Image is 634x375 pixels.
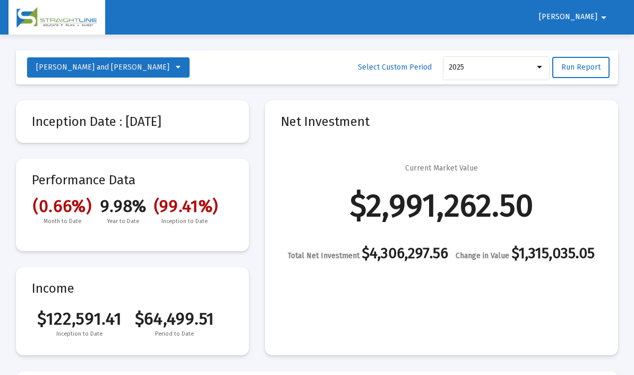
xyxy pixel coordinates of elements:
[288,251,359,260] span: Total Net Investment
[32,216,93,227] span: Month to Date
[405,163,478,174] div: Current Market Value
[36,63,169,72] span: [PERSON_NAME] and [PERSON_NAME]
[32,309,127,329] span: $122,591.41
[32,283,233,294] mat-card-title: Income
[456,251,509,260] span: Change in Value
[288,248,448,261] div: $4,306,297.56
[32,116,233,127] mat-card-title: Inception Date : [DATE]
[154,216,215,227] span: Inception to Date
[449,63,464,72] span: 2025
[456,248,595,261] div: $1,315,035.05
[93,216,154,227] span: Year to Date
[32,329,127,339] span: Inception to Date
[526,6,623,28] button: [PERSON_NAME]
[16,7,97,28] img: Dashboard
[350,200,533,211] div: $2,991,262.50
[32,196,93,216] span: (0.66%)
[154,196,215,216] span: (99.41%)
[93,196,154,216] span: 9.98%
[539,13,597,22] span: [PERSON_NAME]
[358,63,432,72] span: Select Custom Period
[32,175,233,227] mat-card-title: Performance Data
[27,57,190,78] button: [PERSON_NAME] and [PERSON_NAME]
[281,116,602,127] mat-card-title: Net Investment
[597,7,610,28] mat-icon: arrow_drop_down
[127,309,222,329] span: $64,499.51
[561,63,601,72] span: Run Report
[552,57,610,78] button: Run Report
[127,329,222,339] span: Period to Date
